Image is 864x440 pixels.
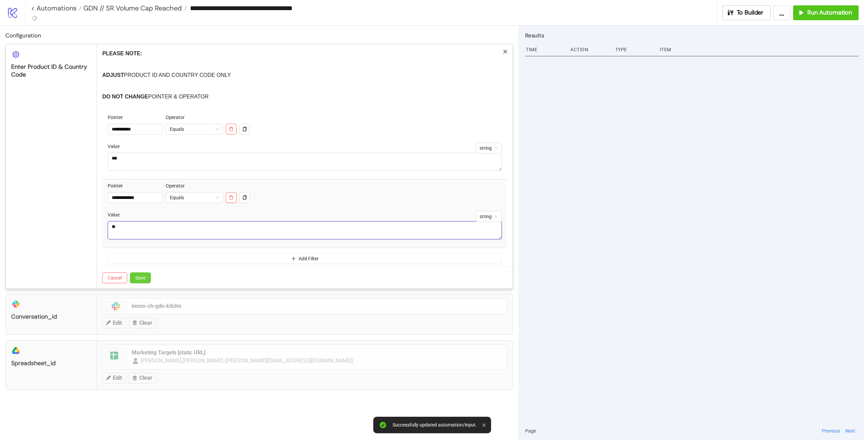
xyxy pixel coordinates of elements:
strong: PLEASE NOTE: [102,51,142,56]
span: copy [242,195,247,200]
label: Value [108,143,124,150]
span: delete [229,195,234,200]
span: string [480,143,498,153]
label: Pointer [108,114,127,121]
span: Run Automation [807,9,852,17]
button: Run Automation [793,5,859,20]
button: ... [773,5,790,20]
span: plus [291,256,296,261]
span: delete [229,127,234,131]
div: Item [659,43,859,56]
span: Add Filter [299,256,319,261]
div: Time [525,43,565,56]
span: Cancel [108,275,122,281]
p: POINTER & OPERATOR [102,93,507,101]
span: string [480,211,498,222]
button: Cancel [102,272,127,283]
span: Equals [170,124,219,134]
div: Type [615,43,654,56]
div: Enter Product ID & Country Code [11,63,91,79]
label: Pointer [108,182,127,189]
span: close [503,49,508,54]
label: Value [108,211,124,218]
button: Previous [820,427,842,435]
input: Pointer Operator Value [108,192,163,203]
button: Save [130,272,151,283]
h2: Configuration [5,31,513,40]
label: Operator [166,182,189,189]
strong: ADJUST [102,72,124,78]
textarea: Pointer Operator Value [108,153,502,171]
button: Add Filter [108,253,502,264]
span: copy [242,127,247,131]
a: < Automations [31,5,82,11]
span: Equals [170,193,219,203]
span: Page [525,427,536,435]
div: Successfully updated automation/input. [393,422,477,428]
button: To Builder [722,5,771,20]
input: Pointer Operator Value [108,124,163,135]
span: Save [135,275,145,281]
span: GDN // SR Volume Cap Reached [82,4,182,12]
div: Action [570,43,610,56]
strong: DO NOT CHANGE [102,94,148,99]
p: PRODUCT ID AND COUNTRY CODE ONLY [102,71,507,79]
h2: Results [525,31,859,40]
button: Next [843,427,857,435]
span: To Builder [737,9,764,17]
a: GDN // SR Volume Cap Reached [82,5,187,11]
label: Operator [166,114,189,121]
